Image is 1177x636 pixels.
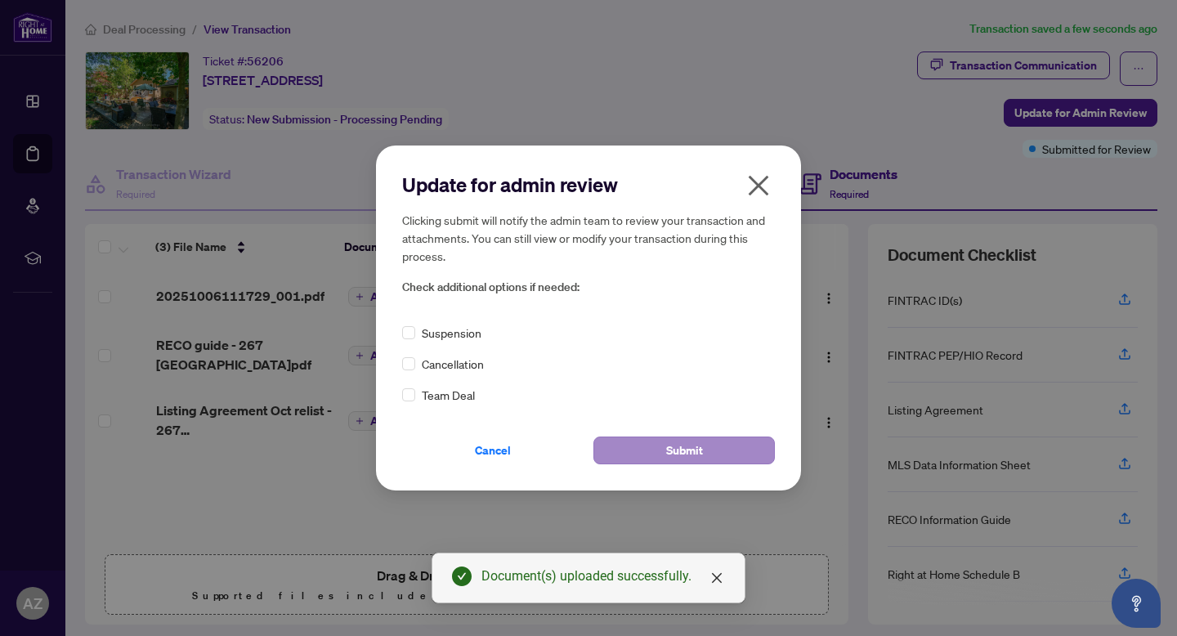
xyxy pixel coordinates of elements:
[708,569,726,587] a: Close
[481,567,725,586] div: Document(s) uploaded successfully.
[745,172,772,199] span: close
[475,437,511,464] span: Cancel
[402,278,775,297] span: Check additional options if needed:
[402,437,584,464] button: Cancel
[593,437,775,464] button: Submit
[402,211,775,265] h5: Clicking submit will notify the admin team to review your transaction and attachments. You can st...
[666,437,703,464] span: Submit
[452,567,472,586] span: check-circle
[422,355,484,373] span: Cancellation
[402,172,775,198] h2: Update for admin review
[710,571,723,584] span: close
[422,324,481,342] span: Suspension
[422,386,475,404] span: Team Deal
[1112,579,1161,628] button: Open asap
